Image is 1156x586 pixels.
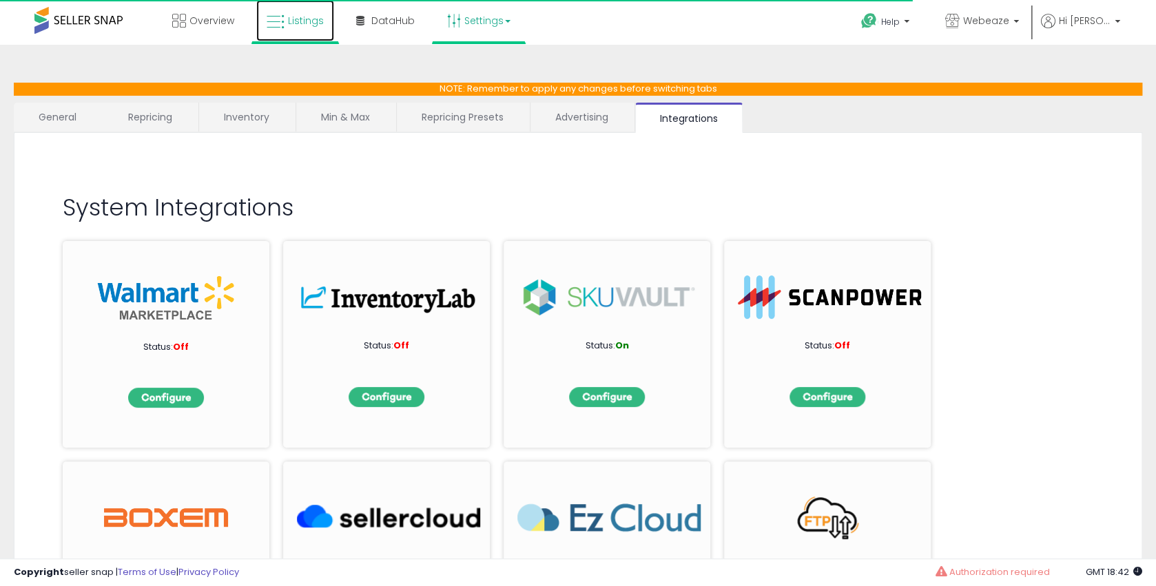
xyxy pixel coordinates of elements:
a: General [14,103,102,132]
img: ScanPower-logo.png [738,275,921,319]
p: Status: [97,341,235,354]
img: configbtn.png [789,387,865,407]
img: EzCloud_266x63.png [517,496,701,539]
i: Get Help [860,12,878,30]
strong: Copyright [14,565,64,578]
a: Integrations [635,103,743,133]
div: seller snap | | [14,566,239,579]
span: Off [393,339,409,352]
img: SellerCloud_266x63.png [297,496,480,539]
img: configbtn.png [128,388,204,408]
h2: System Integrations [63,195,1093,220]
span: Off [834,339,850,352]
img: Boxem Logo [104,496,228,539]
img: configbtn.png [349,387,424,407]
span: Authorization required [949,565,1049,578]
a: Advertising [530,103,633,132]
a: Repricing [103,103,197,132]
a: Help [850,2,923,45]
span: Webeaze [963,14,1009,28]
span: Off [173,340,189,353]
a: Repricing Presets [397,103,528,132]
a: Privacy Policy [178,565,239,578]
a: Min & Max [296,103,395,132]
a: Terms of Use [118,565,176,578]
img: sku.png [517,275,701,319]
p: Status: [318,339,455,353]
img: configbtn.png [569,387,645,407]
a: Inventory [199,103,294,132]
span: Listings [288,14,324,28]
span: On [615,339,629,352]
p: NOTE: Remember to apply any changes before switching tabs [14,83,1142,96]
span: Help [881,16,900,28]
img: FTP_266x63.png [738,496,921,539]
span: DataHub [371,14,415,28]
span: 2025-09-9 18:42 GMT [1086,565,1142,578]
p: Status: [538,339,676,353]
span: Overview [189,14,234,28]
span: Hi [PERSON_NAME] [1059,14,1111,28]
p: Status: [758,339,896,353]
a: Hi [PERSON_NAME] [1041,14,1120,45]
img: inv.png [297,275,480,319]
img: walmart_int.png [97,275,235,320]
